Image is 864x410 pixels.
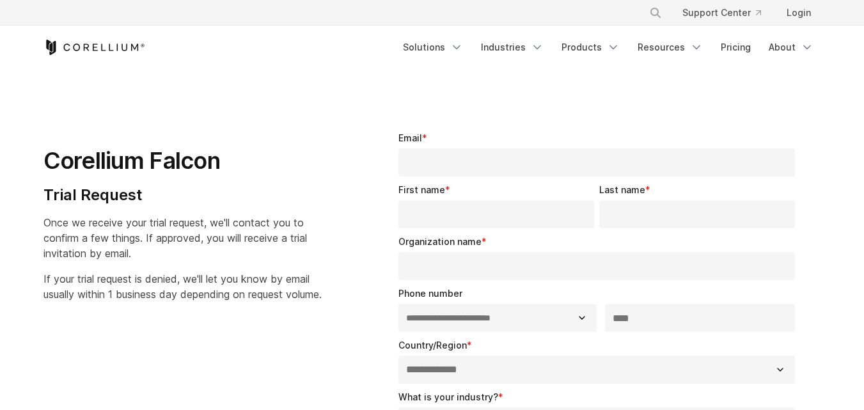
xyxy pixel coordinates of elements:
[599,184,645,195] span: Last name
[43,40,145,55] a: Corellium Home
[43,216,307,260] span: Once we receive your trial request, we'll contact you to confirm a few things. If approved, you w...
[43,146,322,175] h1: Corellium Falcon
[43,272,322,301] span: If your trial request is denied, we'll let you know by email usually within 1 business day depend...
[398,132,422,143] span: Email
[634,1,821,24] div: Navigation Menu
[43,185,322,205] h4: Trial Request
[398,184,445,195] span: First name
[398,340,467,351] span: Country/Region
[395,36,821,59] div: Navigation Menu
[713,36,758,59] a: Pricing
[776,1,821,24] a: Login
[554,36,627,59] a: Products
[395,36,471,59] a: Solutions
[398,288,462,299] span: Phone number
[630,36,711,59] a: Resources
[644,1,667,24] button: Search
[398,236,482,247] span: Organization name
[761,36,821,59] a: About
[398,391,498,402] span: What is your industry?
[473,36,551,59] a: Industries
[672,1,771,24] a: Support Center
